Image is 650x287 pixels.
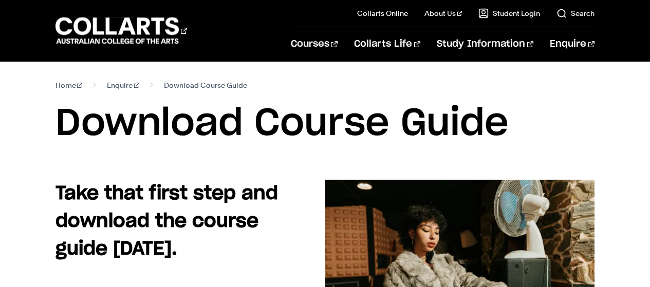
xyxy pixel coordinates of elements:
div: Go to homepage [55,16,187,45]
a: Home [55,78,83,92]
a: Enquire [107,78,139,92]
strong: Take that first step and download the course guide [DATE]. [55,184,278,258]
a: Search [556,8,595,18]
a: Courses [291,27,338,61]
a: Collarts Online [357,8,408,18]
span: Download Course Guide [164,78,247,92]
a: Enquire [550,27,595,61]
a: Student Login [478,8,540,18]
h1: Download Course Guide [55,101,595,147]
a: Collarts Life [354,27,420,61]
a: Study Information [437,27,533,61]
a: About Us [424,8,462,18]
